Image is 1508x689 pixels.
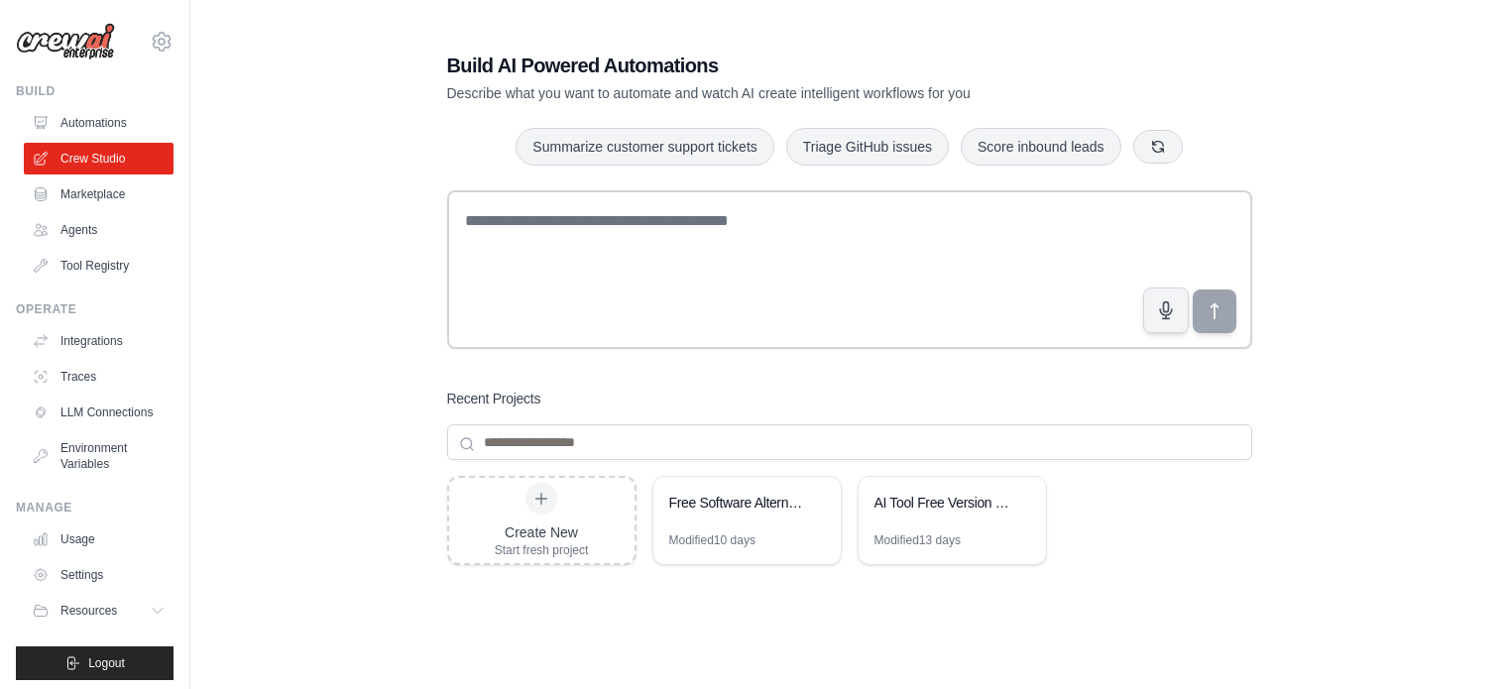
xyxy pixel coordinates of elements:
[24,178,174,210] a: Marketplace
[24,523,174,555] a: Usage
[1133,130,1183,164] button: Get new suggestions
[24,559,174,591] a: Settings
[16,500,174,516] div: Manage
[24,250,174,282] a: Tool Registry
[516,128,773,166] button: Summarize customer support tickets
[669,532,755,548] div: Modified 10 days
[16,301,174,317] div: Operate
[1143,287,1189,333] button: Click to speak your automation idea
[24,325,174,357] a: Integrations
[669,493,805,513] div: Free Software Alternative Finder
[16,23,115,60] img: Logo
[786,128,949,166] button: Triage GitHub issues
[447,52,1113,79] h1: Build AI Powered Automations
[24,214,174,246] a: Agents
[60,603,117,619] span: Resources
[24,595,174,627] button: Resources
[495,522,589,542] div: Create New
[874,532,961,548] div: Modified 13 days
[24,397,174,428] a: LLM Connections
[16,83,174,99] div: Build
[961,128,1121,166] button: Score inbound leads
[88,655,125,671] span: Logout
[874,493,1010,513] div: AI Tool Free Version Finder
[495,542,589,558] div: Start fresh project
[447,389,541,408] h3: Recent Projects
[24,107,174,139] a: Automations
[447,83,1113,103] p: Describe what you want to automate and watch AI create intelligent workflows for you
[24,361,174,393] a: Traces
[24,143,174,174] a: Crew Studio
[24,432,174,480] a: Environment Variables
[16,646,174,680] button: Logout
